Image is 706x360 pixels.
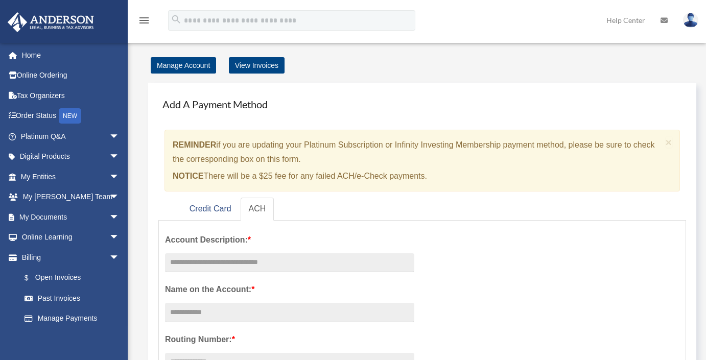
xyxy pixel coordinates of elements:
[181,198,240,221] a: Credit Card
[173,172,203,180] strong: NOTICE
[7,85,135,106] a: Tax Organizers
[14,288,135,308] a: Past Invoices
[109,166,130,187] span: arrow_drop_down
[5,12,97,32] img: Anderson Advisors Platinum Portal
[30,272,35,284] span: $
[14,308,130,329] a: Manage Payments
[7,247,135,268] a: Billingarrow_drop_down
[109,207,130,228] span: arrow_drop_down
[59,108,81,124] div: NEW
[7,187,135,207] a: My [PERSON_NAME] Teamarrow_drop_down
[138,18,150,27] a: menu
[171,14,182,25] i: search
[165,233,414,247] label: Account Description:
[666,137,672,148] button: Close
[109,227,130,248] span: arrow_drop_down
[164,130,680,191] div: if you are updating your Platinum Subscription or Infinity Investing Membership payment method, p...
[109,187,130,208] span: arrow_drop_down
[666,136,672,148] span: ×
[173,140,216,149] strong: REMINDER
[7,166,135,187] a: My Entitiesarrow_drop_down
[7,227,135,248] a: Online Learningarrow_drop_down
[7,106,135,127] a: Order StatusNEW
[241,198,274,221] a: ACH
[165,282,414,297] label: Name on the Account:
[109,147,130,167] span: arrow_drop_down
[138,14,150,27] i: menu
[151,57,216,74] a: Manage Account
[229,57,285,74] a: View Invoices
[158,93,686,115] h4: Add A Payment Method
[109,247,130,268] span: arrow_drop_down
[14,268,135,289] a: $Open Invoices
[173,169,662,183] p: There will be a $25 fee for any failed ACH/e-Check payments.
[7,126,135,147] a: Platinum Q&Aarrow_drop_down
[109,126,130,147] span: arrow_drop_down
[7,65,135,86] a: Online Ordering
[683,13,698,28] img: User Pic
[7,147,135,167] a: Digital Productsarrow_drop_down
[7,45,135,65] a: Home
[165,332,414,347] label: Routing Number:
[7,207,135,227] a: My Documentsarrow_drop_down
